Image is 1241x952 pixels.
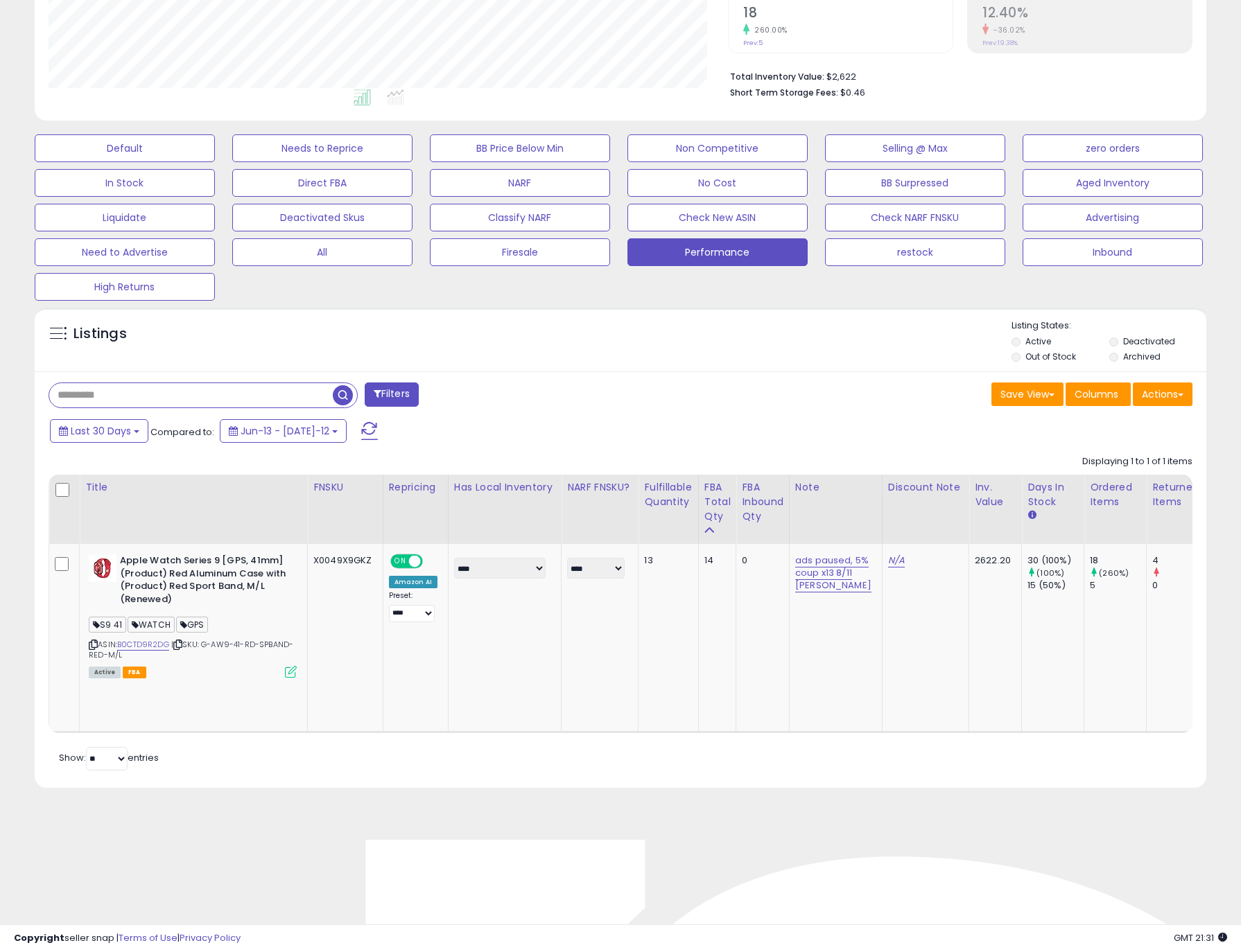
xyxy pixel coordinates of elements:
div: 14 [704,554,726,567]
div: 0 [742,554,779,567]
th: CSV column name: cust_attr_5_Discount Note [882,475,969,544]
button: NARF [430,169,610,197]
label: Out of Stock [1025,351,1076,362]
div: 2622.20 [975,554,1011,567]
button: Filters [365,382,419,407]
button: Save View [991,382,1064,406]
span: ON [392,556,409,567]
button: Deactivated Skus [232,204,413,231]
div: Preset: [389,591,437,622]
h2: 18 [743,5,953,24]
label: Archived [1123,351,1161,362]
button: Performance [627,238,808,266]
button: Check New ASIN [627,204,808,231]
a: ads paused, 5% coup x13 8/11 [PERSON_NAME] [795,554,871,592]
div: Fulfillable Quantity [644,480,692,509]
span: WATCH [128,617,175,633]
button: Non Competitive [627,134,808,162]
button: zero orders [1023,134,1203,162]
button: All [232,238,413,266]
div: Displaying 1 to 1 of 1 items [1082,455,1192,468]
button: Need to Advertise [35,238,215,266]
small: Prev: 19.38% [982,39,1018,47]
div: Inv. value [975,480,1016,509]
button: Actions [1133,382,1192,406]
div: Title [85,480,302,495]
span: GPS [176,617,209,633]
button: Default [35,134,215,162]
button: Direct FBA [232,169,413,197]
label: Active [1025,335,1051,347]
button: restock [825,238,1005,266]
a: B0CTD9R2DG [117,639,169,651]
button: Needs to Reprice [232,134,413,162]
button: BB Surpressed [825,169,1005,197]
button: Selling @ Max [825,134,1005,162]
button: No Cost [627,169,808,197]
p: Listing States: [1012,319,1206,333]
button: Liquidate [35,204,215,231]
small: (260%) [1099,567,1129,579]
div: Days In Stock [1027,480,1078,509]
th: CSV column name: cust_attr_2_Has Local Inventory [448,475,561,544]
div: Has Local Inventory [454,480,555,495]
span: OFF [420,556,442,567]
span: Columns [1075,387,1118,401]
b: Apple Watch Series 9 [GPS, 41mm] (Product) Red Aluminum Case with (Product) Red Sport Band, M/L (... [120,554,288,609]
span: FBA [123,667,146,678]
div: Amazon AI [389,576,437,588]
span: $0.46 [840,86,865,99]
h2: 12.40% [982,5,1192,24]
div: 30 (100%) [1027,554,1084,567]
div: ASIN: [89,554,297,676]
span: S9 41 [89,617,126,633]
div: 18 [1090,554,1146,567]
small: Prev: 5 [743,39,763,47]
button: Aged Inventory [1023,169,1203,197]
div: 15 (50%) [1027,579,1084,592]
div: 0 [1152,579,1208,592]
button: Inbound [1023,238,1203,266]
span: | SKU: G-AW9-41-RD-SPBAND-RED-M/L [89,639,293,660]
span: Last 30 Days [71,424,131,438]
button: Classify NARF [430,204,610,231]
span: All listings currently available for purchase on Amazon [89,667,121,678]
button: Firesale [430,238,610,266]
button: Advertising [1023,204,1203,231]
th: CSV column name: cust_attr_4_NARF FNSKU? [562,475,639,544]
button: Jun-13 - [DATE]-12 [220,419,347,443]
div: 4 [1152,554,1208,567]
div: FBA Total Qty [704,480,731,524]
div: Ordered Items [1090,480,1140,509]
button: Last 30 Days [50,419,148,443]
small: -36.02% [989,25,1025,35]
div: X0049X9GKZ [313,554,372,567]
div: Note [795,480,876,495]
li: $2,622 [730,67,1182,84]
b: Short Term Storage Fees: [730,87,838,98]
b: Total Inventory Value: [730,71,824,82]
button: In Stock [35,169,215,197]
span: Show: entries [59,751,159,764]
div: Repricing [389,480,442,495]
small: Days In Stock. [1027,509,1036,522]
h5: Listings [73,324,127,344]
button: High Returns [35,273,215,301]
button: Check NARF FNSKU [825,204,1005,231]
button: Columns [1066,382,1131,406]
small: 260.00% [749,25,788,35]
button: BB Price Below Min [430,134,610,162]
div: NARF FNSKU? [567,480,632,495]
small: (100%) [1036,567,1064,579]
a: N/A [888,554,905,567]
div: 5 [1090,579,1146,592]
span: Jun-13 - [DATE]-12 [241,424,329,438]
div: FNSKU [313,480,377,495]
div: Discount Note [888,480,963,495]
label: Deactivated [1123,335,1175,347]
img: 41OKOTwEVWL._SL40_.jpg [89,554,116,582]
div: 13 [644,554,687,567]
div: Returned Items [1152,480,1203,509]
span: Compared to: [150,425,214,439]
div: FBA inbound Qty [742,480,783,524]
